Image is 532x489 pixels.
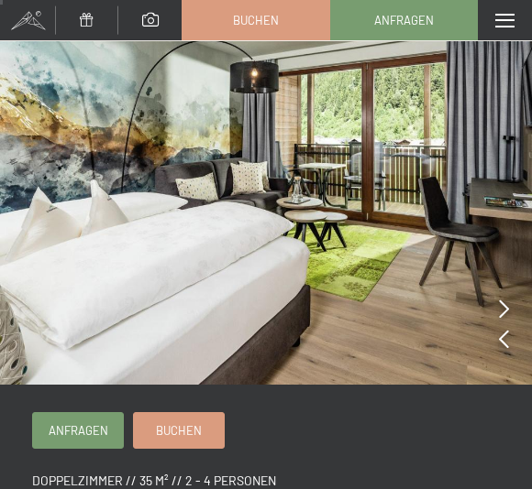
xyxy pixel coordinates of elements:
[233,12,279,28] span: Buchen
[374,12,434,28] span: Anfragen
[331,1,477,39] a: Anfragen
[49,422,108,439] span: Anfragen
[156,422,202,439] span: Buchen
[33,413,123,448] a: Anfragen
[134,413,224,448] a: Buchen
[183,1,328,39] a: Buchen
[32,473,276,488] span: Doppelzimmer // 35 m² // 2 - 4 Personen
